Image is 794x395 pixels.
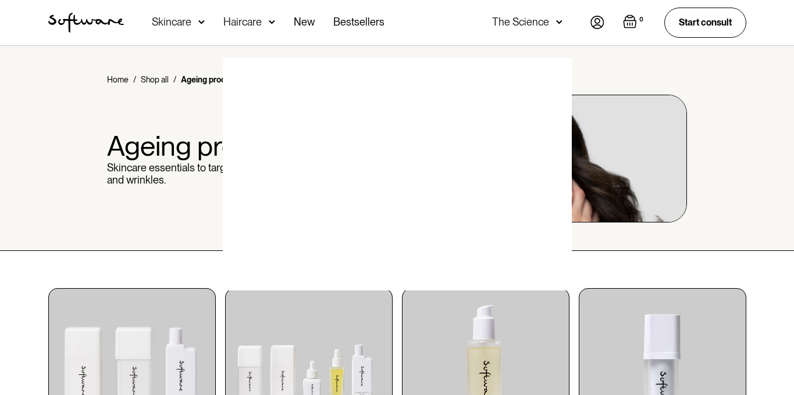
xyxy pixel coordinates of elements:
div: Haircare [223,16,262,28]
div: Skincare [152,16,191,28]
a: Open empty cart [623,15,646,31]
div: 0 [637,15,646,25]
a: Home [107,74,129,85]
img: blank image [223,58,572,290]
div: / [133,74,136,85]
div: / [173,74,176,85]
h1: Ageing products [107,131,333,161]
img: arrow down [198,16,205,28]
img: arrow down [269,16,275,28]
a: Start consult [664,8,746,37]
div: Ageing products [181,74,242,85]
img: Software Logo [48,13,124,33]
p: Skincare essentials to target fine lines, dullness and wrinkles. [107,161,333,186]
img: arrow down [556,16,562,28]
a: home [48,13,124,33]
a: Shop all [141,74,169,85]
div: The Science [492,16,549,28]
